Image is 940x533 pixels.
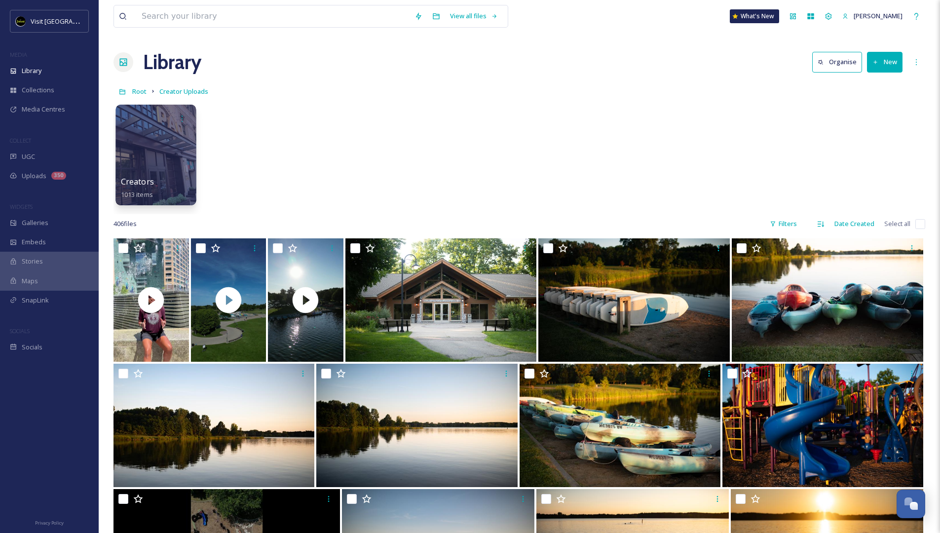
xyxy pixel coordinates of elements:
[191,238,266,362] img: thumbnail
[159,87,208,96] span: Creator Uploads
[121,176,154,187] span: Creators
[22,152,35,161] span: UGC
[520,364,720,487] img: ext_1753541607.095213_exploremichiganmore@gmail.com-Stony Creek-30.jpg
[22,276,38,286] span: Maps
[121,190,153,198] span: 1013 items
[113,219,137,228] span: 406 file s
[897,490,925,518] button: Open Chat
[31,16,107,26] span: Visit [GEOGRAPHIC_DATA]
[829,214,879,233] div: Date Created
[884,219,910,228] span: Select all
[812,52,867,72] a: Organise
[22,296,49,305] span: SnapLink
[113,238,189,362] img: thumbnail
[113,364,314,487] img: ext_1753541610.548931_exploremichiganmore@gmail.com-Stony Creek-32.jpg
[867,52,902,72] button: New
[35,520,64,526] span: Privacy Policy
[121,177,154,199] a: Creators1013 items
[10,327,30,335] span: SOCIALS
[35,516,64,528] a: Privacy Policy
[132,87,147,96] span: Root
[22,105,65,114] span: Media Centres
[22,85,54,95] span: Collections
[137,5,410,27] input: Search your library
[22,66,41,76] span: Library
[765,214,802,233] div: Filters
[812,52,862,72] button: Organise
[159,85,208,97] a: Creator Uploads
[854,11,902,20] span: [PERSON_NAME]
[16,16,26,26] img: VISIT%20DETROIT%20LOGO%20-%20BLACK%20BACKGROUND.png
[22,343,42,352] span: Socials
[10,137,31,144] span: COLLECT
[445,6,503,26] a: View all files
[837,6,907,26] a: [PERSON_NAME]
[51,172,66,180] div: 350
[316,364,517,487] img: ext_1753541608.727362_exploremichiganmore@gmail.com-Stony Creek-31.jpg
[143,47,201,77] a: Library
[22,257,43,266] span: Stories
[722,364,923,487] img: ext_1753541606.931375_exploremichiganmore@gmail.com-Stony Creek-29.jpg
[10,51,27,58] span: MEDIA
[732,238,923,362] img: ext_1753541611.795606_exploremichiganmore@gmail.com-Stony Creek-33.jpg
[538,238,730,362] img: ext_1753541612.535609_exploremichiganmore@gmail.com-Stony Creek-34.jpg
[268,238,343,362] img: thumbnail
[22,218,48,228] span: Galleries
[132,85,147,97] a: Root
[10,203,33,210] span: WIDGETS
[22,237,46,247] span: Embeds
[22,171,46,181] span: Uploads
[730,9,779,23] a: What's New
[345,238,537,362] img: ext_1753541615.411588_exploremichiganmore@gmail.com-Stony Creek.jpg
